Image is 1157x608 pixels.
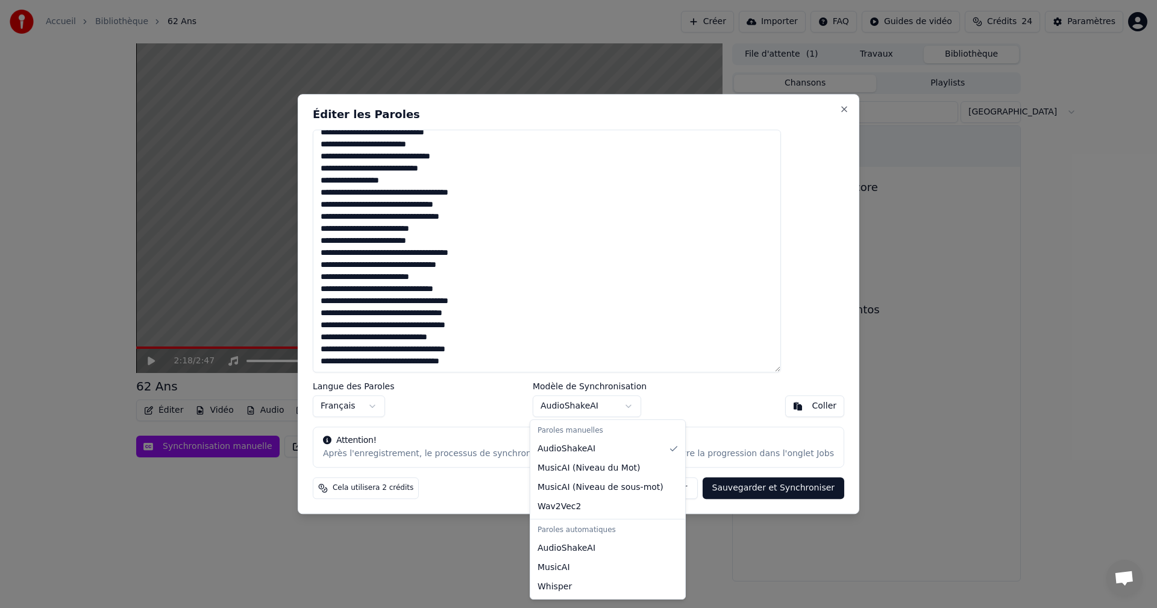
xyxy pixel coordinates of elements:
[538,462,640,474] span: MusicAI ( Niveau du Mot )
[533,522,683,539] div: Paroles automatiques
[538,581,572,593] span: Whisper
[538,501,581,513] span: Wav2Vec2
[538,542,595,554] span: AudioShakeAI
[538,562,570,574] span: MusicAI
[538,481,663,494] span: MusicAI ( Niveau de sous-mot )
[538,443,595,455] span: AudioShakeAI
[533,422,683,439] div: Paroles manuelles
